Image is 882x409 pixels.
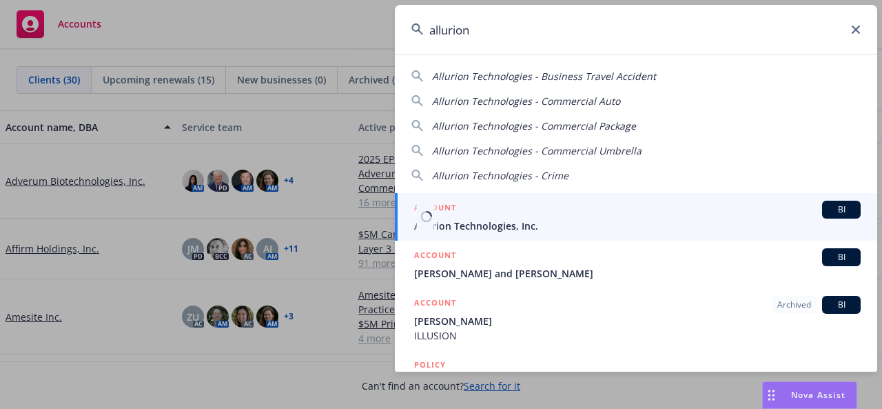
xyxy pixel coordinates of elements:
[777,299,811,311] span: Archived
[395,241,877,288] a: ACCOUNTBI[PERSON_NAME] and [PERSON_NAME]
[432,70,656,83] span: Allurion Technologies - Business Travel Accident
[432,169,568,182] span: Allurion Technologies - Crime
[828,299,855,311] span: BI
[414,248,456,265] h5: ACCOUNT
[414,296,456,312] h5: ACCOUNT
[763,382,780,408] div: Drag to move
[414,314,861,328] span: [PERSON_NAME]
[414,328,861,343] span: ILLUSION
[414,201,456,217] h5: ACCOUNT
[791,389,845,401] span: Nova Assist
[432,144,642,157] span: Allurion Technologies - Commercial Umbrella
[414,266,861,281] span: [PERSON_NAME] and [PERSON_NAME]
[395,193,877,241] a: ACCOUNTBIAllurion Technologies, Inc.
[395,288,877,350] a: ACCOUNTArchivedBI[PERSON_NAME]ILLUSION
[432,94,620,108] span: Allurion Technologies - Commercial Auto
[762,381,857,409] button: Nova Assist
[432,119,636,132] span: Allurion Technologies - Commercial Package
[414,219,861,233] span: Allurion Technologies, Inc.
[414,358,446,372] h5: POLICY
[395,5,877,54] input: Search...
[828,203,855,216] span: BI
[828,251,855,263] span: BI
